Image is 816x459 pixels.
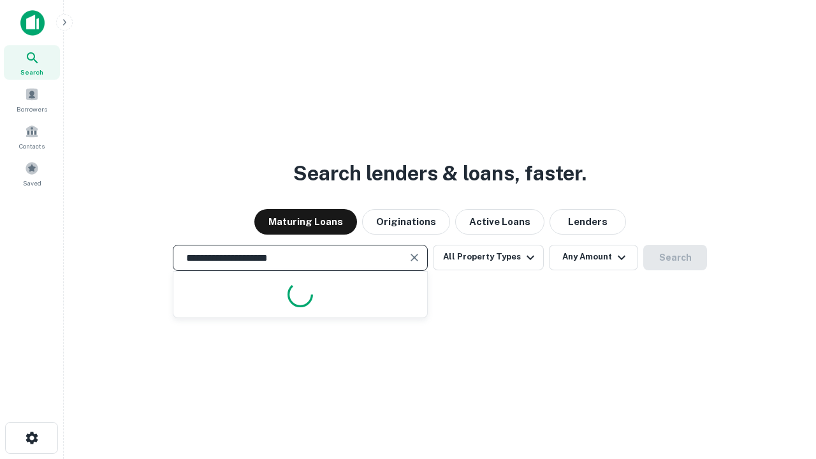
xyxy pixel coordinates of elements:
[4,45,60,80] a: Search
[4,119,60,154] a: Contacts
[550,209,626,235] button: Lenders
[254,209,357,235] button: Maturing Loans
[549,245,638,270] button: Any Amount
[4,156,60,191] a: Saved
[455,209,544,235] button: Active Loans
[17,104,47,114] span: Borrowers
[362,209,450,235] button: Originations
[23,178,41,188] span: Saved
[20,67,43,77] span: Search
[20,10,45,36] img: capitalize-icon.png
[293,158,586,189] h3: Search lenders & loans, faster.
[405,249,423,266] button: Clear
[752,357,816,418] iframe: Chat Widget
[4,82,60,117] a: Borrowers
[19,141,45,151] span: Contacts
[433,245,544,270] button: All Property Types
